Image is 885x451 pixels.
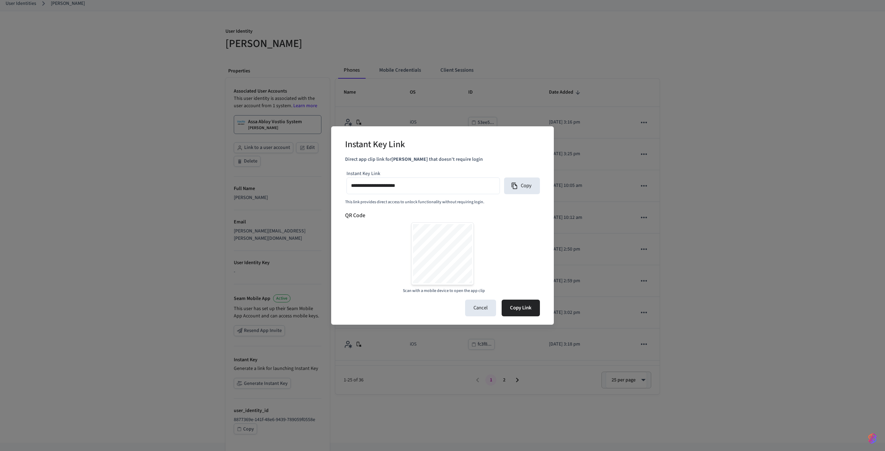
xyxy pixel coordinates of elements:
[345,156,540,163] p: Direct app clip link for that doesn't require login
[391,156,428,163] strong: [PERSON_NAME]
[345,199,484,205] span: This link provides direct access to unlock functionality without requiring login.
[868,433,877,444] img: SeamLogoGradient.69752ec5.svg
[346,170,380,177] label: Instant Key Link
[504,177,540,194] button: Copy
[502,300,540,316] button: Copy Link
[465,300,496,316] button: Cancel
[345,211,540,220] h6: QR Code
[345,135,405,156] h2: Instant Key Link
[403,288,485,294] span: Scan with a mobile device to open the app clip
